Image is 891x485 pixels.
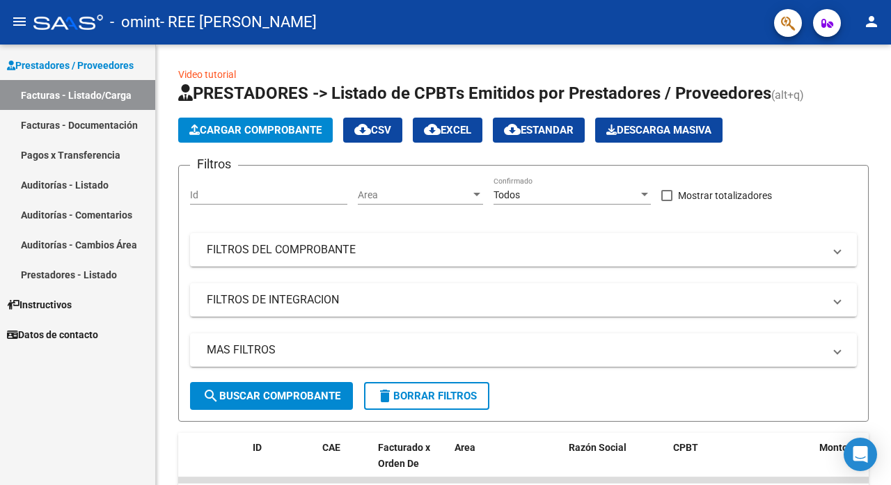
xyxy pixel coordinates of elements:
span: Datos de contacto [7,327,98,342]
span: CSV [354,124,391,136]
button: Descarga Masiva [595,118,723,143]
mat-expansion-panel-header: FILTROS DE INTEGRACION [190,283,857,317]
span: - REE [PERSON_NAME] [160,7,317,38]
button: Borrar Filtros [364,382,489,410]
span: Monto [819,442,848,453]
button: CSV [343,118,402,143]
button: Cargar Comprobante [178,118,333,143]
span: ID [253,442,262,453]
span: Instructivos [7,297,72,312]
button: Buscar Comprobante [190,382,353,410]
span: Todos [494,189,520,200]
span: Descarga Masiva [606,124,711,136]
div: Open Intercom Messenger [844,438,877,471]
span: - omint [110,7,160,38]
span: Prestadores / Proveedores [7,58,134,73]
span: CPBT [673,442,698,453]
mat-icon: cloud_download [354,121,371,138]
span: CAE [322,442,340,453]
span: Facturado x Orden De [378,442,430,469]
mat-panel-title: FILTROS DEL COMPROBANTE [207,242,823,257]
span: PRESTADORES -> Listado de CPBTs Emitidos por Prestadores / Proveedores [178,84,771,103]
a: Video tutorial [178,69,236,80]
h3: Filtros [190,154,238,174]
span: EXCEL [424,124,471,136]
mat-expansion-panel-header: FILTROS DEL COMPROBANTE [190,233,857,267]
button: Estandar [493,118,585,143]
span: Area [455,442,475,453]
mat-expansion-panel-header: MAS FILTROS [190,333,857,367]
mat-icon: delete [377,388,393,404]
mat-icon: cloud_download [504,121,521,138]
mat-icon: search [203,388,219,404]
span: Area [358,189,471,201]
span: Buscar Comprobante [203,390,340,402]
button: EXCEL [413,118,482,143]
mat-icon: cloud_download [424,121,441,138]
span: Borrar Filtros [377,390,477,402]
span: (alt+q) [771,88,804,102]
span: Cargar Comprobante [189,124,322,136]
mat-icon: menu [11,13,28,30]
span: Razón Social [569,442,626,453]
mat-panel-title: FILTROS DE INTEGRACION [207,292,823,308]
span: Mostrar totalizadores [678,187,772,204]
mat-icon: person [863,13,880,30]
app-download-masive: Descarga masiva de comprobantes (adjuntos) [595,118,723,143]
span: Estandar [504,124,574,136]
mat-panel-title: MAS FILTROS [207,342,823,358]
